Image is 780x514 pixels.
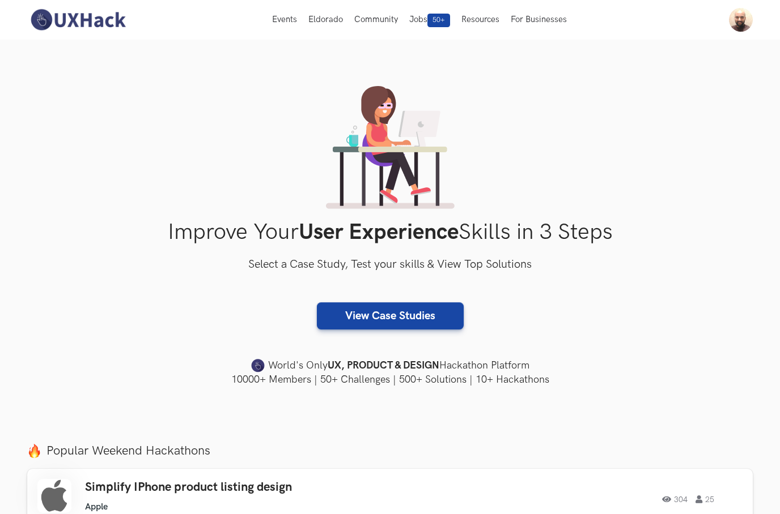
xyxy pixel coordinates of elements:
[299,219,459,246] strong: User Experience
[27,372,753,387] h4: 10000+ Members | 50+ Challenges | 500+ Solutions | 10+ Hackathons
[27,256,753,274] h3: Select a Case Study, Test your skills & View Top Solutions
[696,495,714,503] span: 25
[729,8,753,32] img: Your profile pic
[328,358,439,374] strong: UX, PRODUCT & DESIGN
[317,302,464,329] a: View Case Studies
[27,8,128,32] img: UXHack-logo.png
[27,358,753,374] h4: World's Only Hackathon Platform
[27,219,753,246] h1: Improve Your Skills in 3 Steps
[27,444,41,458] img: fire.png
[85,502,108,512] li: Apple
[662,495,688,503] span: 304
[85,480,407,495] h3: Simplify IPhone product listing design
[326,86,455,209] img: lady working on laptop
[27,443,753,459] label: Popular Weekend Hackathons
[427,14,450,27] span: 50+
[251,358,265,373] img: uxhack-favicon-image.png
